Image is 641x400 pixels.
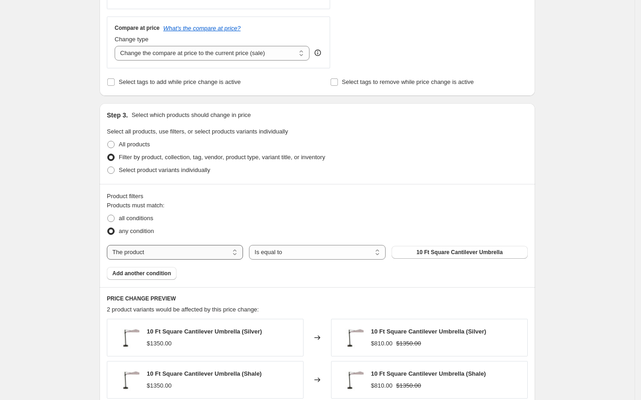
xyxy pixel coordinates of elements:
[147,339,171,348] div: $1350.00
[112,324,139,351] img: 1_Frame_1_SHALE_98ae04a7-fc88-45db-ab4b-08fd80ffe89a_80x.jpg
[392,246,528,259] button: 10 Ft Square Cantilever Umbrella
[336,324,364,351] img: 1_Frame_1_SHALE_98ae04a7-fc88-45db-ab4b-08fd80ffe89a_80x.jpg
[107,192,528,201] div: Product filters
[107,267,177,280] button: Add another condition
[371,381,392,390] div: $810.00
[132,111,251,120] p: Select which products should change in price
[119,141,150,148] span: All products
[336,366,364,394] img: 1_Frame_1_SHALE_98ae04a7-fc88-45db-ab4b-08fd80ffe89a_80x.jpg
[112,366,139,394] img: 1_Frame_1_SHALE_98ae04a7-fc88-45db-ab4b-08fd80ffe89a_80x.jpg
[147,370,262,377] span: 10 Ft Square Cantilever Umbrella (Shale)
[112,270,171,277] span: Add another condition
[119,154,325,161] span: Filter by product, collection, tag, vendor, product type, variant title, or inventory
[107,111,128,120] h2: Step 3.
[147,328,262,335] span: 10 Ft Square Cantilever Umbrella (Silver)
[371,339,392,348] div: $810.00
[107,202,165,209] span: Products must match:
[163,25,241,32] button: What's the compare at price?
[119,228,154,234] span: any condition
[119,167,210,173] span: Select product variants individually
[107,128,288,135] span: Select all products, use filters, or select products variants individually
[371,370,486,377] span: 10 Ft Square Cantilever Umbrella (Shale)
[119,215,153,222] span: all conditions
[371,328,486,335] span: 10 Ft Square Cantilever Umbrella (Silver)
[147,381,171,390] div: $1350.00
[313,48,322,57] div: help
[342,78,474,85] span: Select tags to remove while price change is active
[396,381,421,390] strike: $1350.00
[107,306,259,313] span: 2 product variants would be affected by this price change:
[396,339,421,348] strike: $1350.00
[115,24,160,32] h3: Compare at price
[115,36,149,43] span: Change type
[119,78,241,85] span: Select tags to add while price change is active
[107,295,528,302] h6: PRICE CHANGE PREVIEW
[416,249,503,256] span: 10 Ft Square Cantilever Umbrella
